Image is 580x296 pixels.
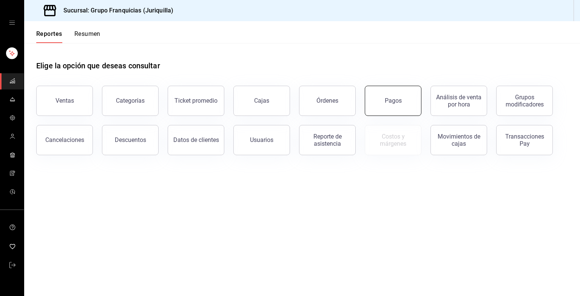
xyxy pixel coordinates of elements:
h3: Sucursal: Grupo Franquicias (Juriquilla) [57,6,173,15]
button: Movimientos de cajas [430,125,487,155]
button: Datos de clientes [168,125,224,155]
button: cajón abierto [9,20,15,26]
font: Reportes [36,30,62,38]
div: Movimientos de cajas [435,133,482,147]
div: Descuentos [115,136,146,143]
button: Grupos modificadores [496,86,553,116]
button: Órdenes [299,86,356,116]
div: Pestañas de navegación [36,30,100,43]
div: Categorías [116,97,145,104]
button: Cancelaciones [36,125,93,155]
div: Cajas [254,97,269,104]
div: Usuarios [250,136,273,143]
button: Cajas [233,86,290,116]
div: Ticket promedio [174,97,217,104]
button: Categorías [102,86,159,116]
button: Pagos [365,86,421,116]
div: Reporte de asistencia [304,133,351,147]
div: Datos de clientes [173,136,219,143]
h1: Elige la opción que deseas consultar [36,60,160,71]
div: Órdenes [316,97,338,104]
button: Usuarios [233,125,290,155]
button: Ticket promedio [168,86,224,116]
button: Contrata inventarios para ver este reporte [365,125,421,155]
button: Reporte de asistencia [299,125,356,155]
button: Descuentos [102,125,159,155]
button: Análisis de venta por hora [430,86,487,116]
button: Ventas [36,86,93,116]
div: Costos y márgenes [370,133,416,147]
div: Pagos [385,97,402,104]
button: Transacciones Pay [496,125,553,155]
button: Resumen [74,30,100,43]
div: Análisis de venta por hora [435,94,482,108]
div: Cancelaciones [45,136,84,143]
div: Transacciones Pay [501,133,548,147]
div: Ventas [56,97,74,104]
div: Grupos modificadores [501,94,548,108]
